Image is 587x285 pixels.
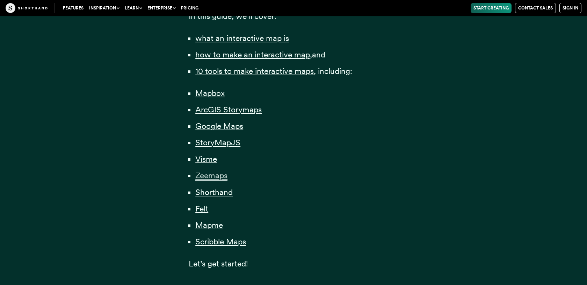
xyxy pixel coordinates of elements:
a: 10 tools to make interactive maps [195,66,314,76]
span: In this guide, we’ll cover: [189,11,276,21]
a: Google Maps [195,121,243,131]
a: ArcGIS Storymaps [195,105,262,114]
a: Shorthand [195,187,233,197]
span: and [312,50,325,60]
a: Pricing [178,3,201,13]
a: Zeemaps [195,171,227,180]
span: , including: [314,66,352,76]
a: Start Creating [471,3,512,13]
img: The Craft [6,3,48,13]
a: what an interactive map is [195,33,289,43]
button: Inspiration [86,3,122,13]
button: Learn [122,3,145,13]
a: Scribble Maps [195,237,246,246]
a: Mapme [195,220,223,230]
a: Sign in [559,3,581,13]
a: Felt [195,204,208,214]
a: how to make an interactive map, [195,50,312,60]
a: Mapbox [195,88,225,98]
a: Contact Sales [515,3,556,13]
a: Visme [195,154,217,164]
a: StoryMapJS [195,138,240,147]
button: Enterprise [145,3,178,13]
a: Features [60,3,86,13]
span: Let’s get started! [189,259,248,269]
